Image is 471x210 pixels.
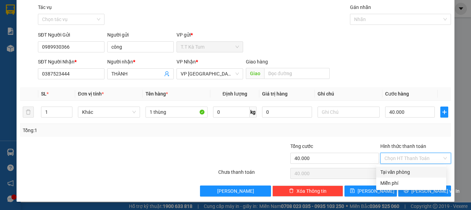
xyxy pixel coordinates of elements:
span: Giao [246,68,264,79]
span: kg [250,107,257,118]
span: save [350,188,355,194]
input: Dọc đường [264,68,330,79]
div: Miễn phí [380,179,442,187]
span: Xóa Thông tin [297,187,327,195]
button: plus [440,107,448,118]
button: [PERSON_NAME] [200,186,271,197]
th: Ghi chú [315,87,382,101]
input: 0 [262,107,312,118]
span: Đơn vị tính [78,91,104,97]
div: Tại văn phòng [380,168,442,176]
button: deleteXóa Thông tin [272,186,343,197]
span: Tên hàng [146,91,168,97]
div: SĐT Người Gửi [38,31,104,39]
button: save[PERSON_NAME] [344,186,397,197]
span: Định lượng [222,91,247,97]
span: Khác [82,107,136,117]
input: Ghi Chú [318,107,380,118]
div: Chưa thanh toán [218,168,290,180]
span: [PERSON_NAME] [217,187,254,195]
span: delete [289,188,294,194]
button: printer[PERSON_NAME] và In [398,186,451,197]
span: Giá trị hàng [262,91,288,97]
span: VP Nhận [177,59,196,64]
input: VD: Bàn, Ghế [146,107,208,118]
span: VP Tân Bình [181,69,239,79]
div: Người nhận [107,58,174,66]
span: user-add [164,71,170,77]
div: Tổng: 1 [23,127,182,134]
label: Hình thức thanh toán [380,143,426,149]
div: SĐT Người Nhận [38,58,104,66]
span: [PERSON_NAME] và In [411,187,460,195]
span: Tổng cước [290,143,313,149]
label: Tác vụ [38,4,52,10]
span: plus [441,109,448,115]
span: Cước hàng [385,91,409,97]
span: printer [404,188,409,194]
span: SL [41,91,47,97]
span: T.T Kà Tum [181,42,239,52]
button: delete [23,107,34,118]
span: Giao hàng [246,59,268,64]
label: Gán nhãn [350,4,371,10]
div: VP gửi [177,31,243,39]
span: [PERSON_NAME] [358,187,394,195]
div: Người gửi [107,31,174,39]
